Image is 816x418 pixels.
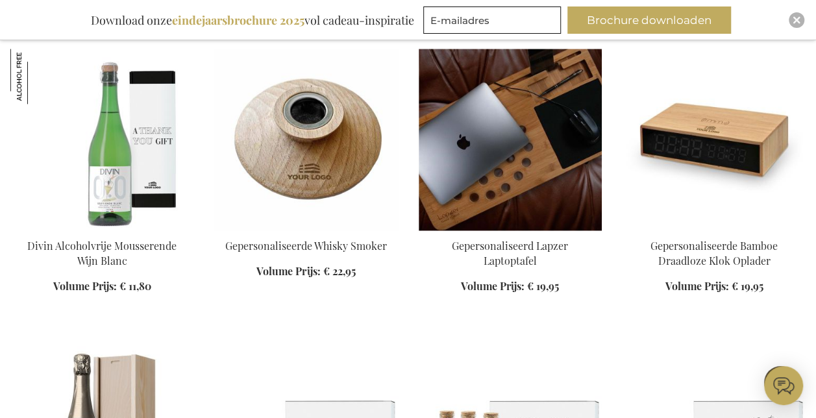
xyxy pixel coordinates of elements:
[10,49,193,230] img: Divin Non-Alcoholic Sparkling Wine Blanc
[665,279,763,294] a: Volume Prijs: € 19,95
[85,6,420,34] div: Download onze vol cadeau-inspiratie
[731,279,763,293] span: € 19,95
[53,279,117,293] span: Volume Prijs:
[214,49,397,230] img: Gepersonaliseerde Whisky Smoker
[789,12,804,28] div: Close
[256,264,355,279] a: Volume Prijs: € 22,95
[225,239,387,252] a: Gepersonaliseerde Whisky Smoker
[423,6,565,38] form: marketing offers and promotions
[214,223,397,235] a: Gepersonaliseerde Whisky Smoker
[764,366,803,405] iframe: belco-activator-frame
[119,279,151,293] span: € 11,80
[650,239,778,267] a: Gepersonaliseerde Bamboe Draadloze Klok Oplader
[793,16,800,24] img: Close
[10,49,66,104] img: Divin Alcoholvrije Mousserende Wijn Blanc
[53,279,151,294] a: Volume Prijs: € 11,80
[27,239,177,267] a: Divin Alcoholvrije Mousserende Wijn Blanc
[623,49,806,230] img: Gepersonaliseerde Bamboe Draadloze Klok Oplader
[10,223,193,235] a: Divin Non-Alcoholic Sparkling Wine Blanc Divin Alcoholvrije Mousserende Wijn Blanc
[665,279,728,293] span: Volume Prijs:
[567,6,731,34] button: Brochure downloaden
[256,264,320,278] span: Volume Prijs:
[623,223,806,235] a: Gepersonaliseerde Bamboe Draadloze Klok Oplader
[172,12,304,28] b: eindejaarsbrochure 2025
[423,6,561,34] input: E-mailadres
[419,49,602,230] img: Gepersonaliseerd Lapzer Laptoptafel
[323,264,355,278] span: € 22,95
